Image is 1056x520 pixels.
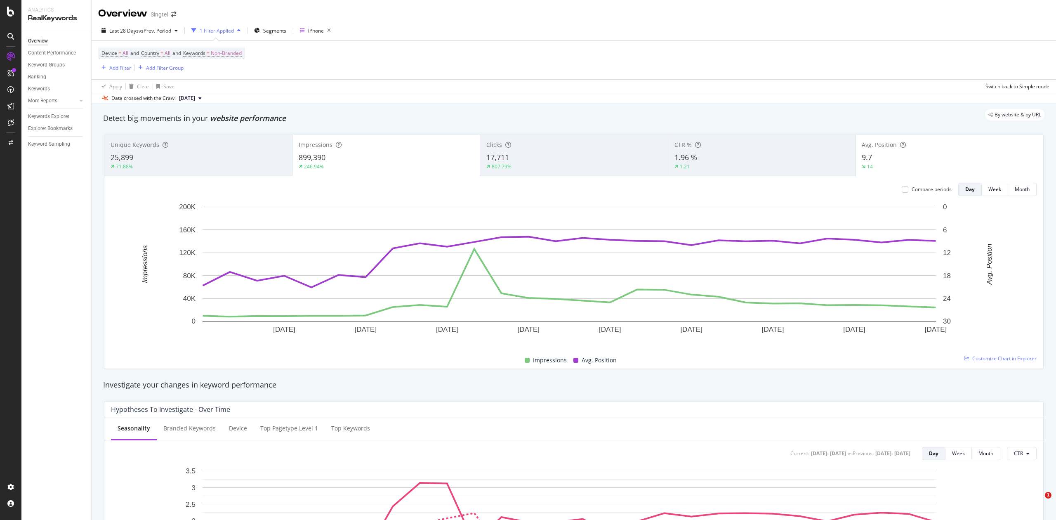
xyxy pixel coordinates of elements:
[116,163,133,170] div: 71.88%
[111,405,230,414] div: Hypotheses to Investigate - Over Time
[982,80,1049,93] button: Switch back to Simple mode
[118,50,121,57] span: =
[862,152,872,162] span: 9.7
[146,64,184,71] div: Add Filter Group
[98,63,131,73] button: Add Filter
[985,109,1044,121] div: legacy label
[790,450,809,457] div: Current:
[179,226,196,234] text: 160K
[848,450,874,457] div: vs Previous :
[192,484,196,492] text: 3
[111,203,1028,346] svg: A chart.
[126,80,149,93] button: Clear
[1008,183,1037,196] button: Month
[28,85,85,93] a: Keywords
[958,183,982,196] button: Day
[943,295,951,303] text: 24
[192,317,196,325] text: 0
[28,49,85,57] a: Content Performance
[1015,186,1030,193] div: Month
[179,249,196,257] text: 120K
[109,64,131,71] div: Add Filter
[28,140,70,149] div: Keyword Sampling
[1045,492,1051,499] span: 1
[875,450,910,457] div: [DATE] - [DATE]
[28,73,46,81] div: Ranking
[179,95,195,102] span: 2025 Sep. 28th
[153,80,174,93] button: Save
[28,112,69,121] div: Keywords Explorer
[943,272,951,280] text: 18
[486,141,502,149] span: Clicks
[183,272,196,280] text: 80K
[929,450,938,457] div: Day
[98,80,122,93] button: Apply
[297,24,334,37] button: iPhone
[260,424,318,433] div: Top pagetype Level 1
[186,500,196,508] text: 2.5
[965,186,975,193] div: Day
[229,424,247,433] div: Device
[304,163,324,170] div: 246.94%
[299,152,325,162] span: 899,390
[111,152,133,162] span: 25,899
[163,83,174,90] div: Save
[985,244,993,285] text: Avg. Position
[582,355,617,365] span: Avg. Position
[331,424,370,433] div: Top Keywords
[186,467,196,475] text: 3.5
[680,163,690,170] div: 1.21
[943,249,951,257] text: 12
[943,226,947,234] text: 6
[843,326,865,333] text: [DATE]
[172,50,181,57] span: and
[263,27,286,34] span: Segments
[98,24,181,37] button: Last 28 DaysvsPrev. Period
[922,447,945,460] button: Day
[943,203,947,211] text: 0
[964,355,1037,362] a: Customize Chart in Explorer
[988,186,1001,193] div: Week
[985,83,1049,90] div: Switch back to Simple mode
[160,50,163,57] span: =
[978,450,993,457] div: Month
[355,326,377,333] text: [DATE]
[862,141,897,149] span: Avg. Position
[492,163,511,170] div: 807.79%
[200,27,234,34] div: 1 Filter Applied
[811,450,846,457] div: [DATE] - [DATE]
[1014,450,1023,457] span: CTR
[28,14,85,23] div: RealKeywords
[163,424,216,433] div: Branded Keywords
[141,245,149,283] text: Impressions
[111,141,159,149] span: Unique Keywords
[436,326,458,333] text: [DATE]
[183,295,196,303] text: 40K
[111,95,176,102] div: Data crossed with the Crawl
[28,97,77,105] a: More Reports
[925,326,947,333] text: [DATE]
[211,47,242,59] span: Non-Branded
[28,85,50,93] div: Keywords
[674,152,697,162] span: 1.96 %
[972,447,1000,460] button: Month
[518,326,540,333] text: [DATE]
[28,112,85,121] a: Keywords Explorer
[207,50,210,57] span: =
[995,112,1041,117] span: By website & by URL
[98,7,147,21] div: Overview
[28,61,85,69] a: Keyword Groups
[28,73,85,81] a: Ranking
[251,24,290,37] button: Segments
[28,124,85,133] a: Explorer Bookmarks
[945,447,972,460] button: Week
[28,140,85,149] a: Keyword Sampling
[109,27,139,34] span: Last 28 Days
[599,326,621,333] text: [DATE]
[123,47,128,59] span: All
[28,49,76,57] div: Content Performance
[867,163,873,170] div: 14
[139,27,171,34] span: vs Prev. Period
[179,203,196,211] text: 200K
